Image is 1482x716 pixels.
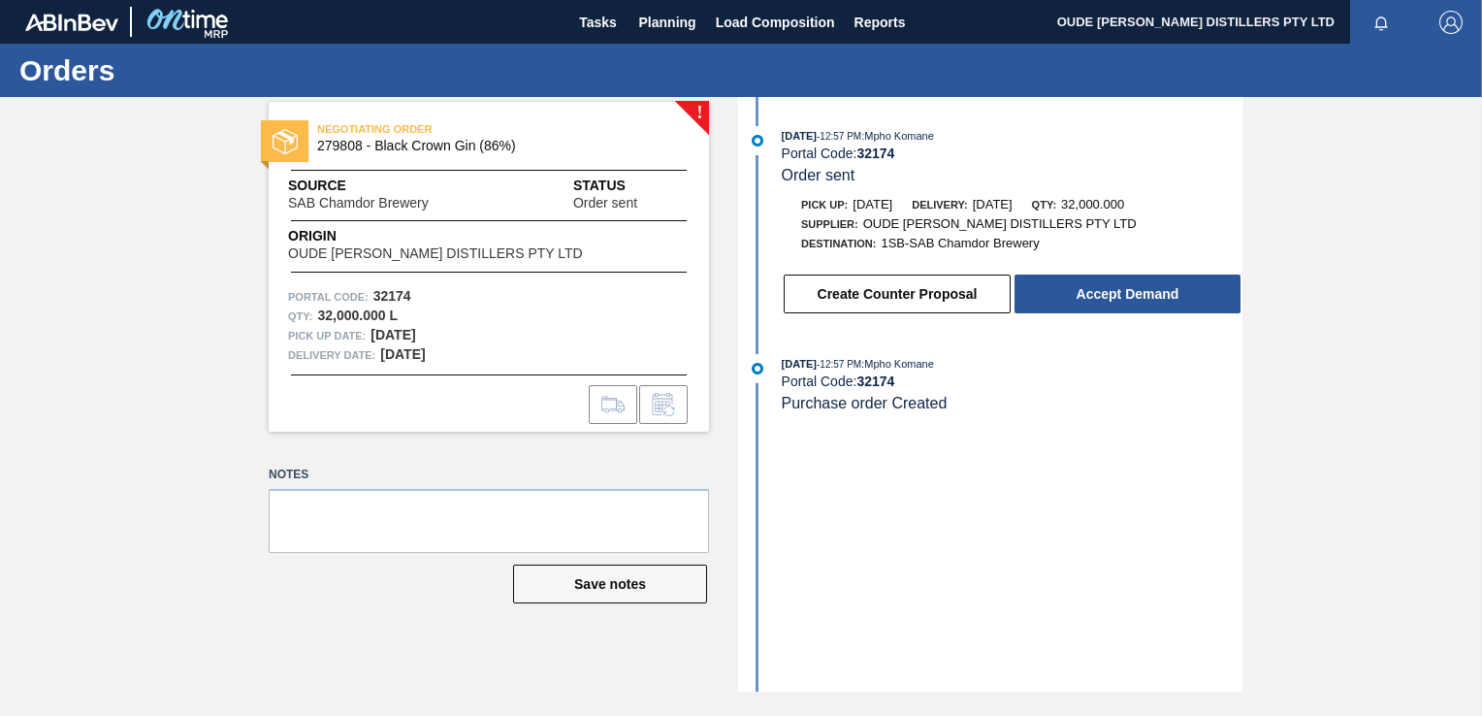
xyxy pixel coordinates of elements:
[854,11,906,34] span: Reports
[288,287,369,307] span: Portal Code:
[881,236,1039,250] span: 1SB-SAB Chamdor Brewery
[370,327,415,342] strong: [DATE]
[782,358,817,370] span: [DATE]
[801,218,858,230] span: Supplier:
[863,216,1137,231] span: OUDE [PERSON_NAME] DISTILLERS PTY LTD
[273,129,298,154] img: status
[317,308,398,323] strong: 32,000.000 L
[1015,275,1240,313] button: Accept Demand
[639,385,688,424] div: Inform order change
[861,130,934,142] span: : Mpho Komane
[1350,9,1412,36] button: Notifications
[269,461,709,489] label: Notes
[639,11,696,34] span: Planning
[801,199,848,211] span: Pick up:
[25,14,118,31] img: TNhmsLtSVTkK8tSr43FrP2fwEKptu5GPRR3wAAAABJRU5ErkJggg==
[288,326,366,345] span: Pick up Date:
[1439,11,1463,34] img: Logout
[380,346,425,362] strong: [DATE]
[373,288,411,304] strong: 32174
[817,359,861,370] span: - 12:57 PM
[573,196,637,211] span: Order sent
[973,197,1013,212] span: [DATE]
[1032,199,1056,211] span: Qty:
[817,131,861,142] span: - 12:57 PM
[589,385,637,424] div: Go to Load Composition
[317,139,669,153] span: 279808 - Black Crown Gin (86%)
[288,345,375,365] span: Delivery Date:
[861,358,934,370] span: : Mpho Komane
[782,146,1242,161] div: Portal Code:
[288,196,429,211] span: SAB Chamdor Brewery
[801,238,876,249] span: Destination:
[288,176,487,196] span: Source
[1061,197,1124,212] span: 32,000.000
[288,307,312,326] span: Qty :
[912,199,967,211] span: Delivery:
[288,246,583,261] span: OUDE [PERSON_NAME] DISTILLERS PTY LTD
[19,59,364,81] h1: Orders
[856,146,894,161] strong: 32174
[716,11,835,34] span: Load Composition
[513,565,707,603] button: Save notes
[573,176,690,196] span: Status
[853,197,892,212] span: [DATE]
[784,275,1011,313] button: Create Counter Proposal
[288,226,630,246] span: Origin
[752,363,763,374] img: atual
[782,374,1242,389] div: Portal Code:
[317,119,589,139] span: NEGOTIATING ORDER
[856,374,894,389] strong: 32174
[577,11,620,34] span: Tasks
[782,130,817,142] span: [DATE]
[752,135,763,146] img: atual
[782,167,855,183] span: Order sent
[782,395,948,411] span: Purchase order Created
